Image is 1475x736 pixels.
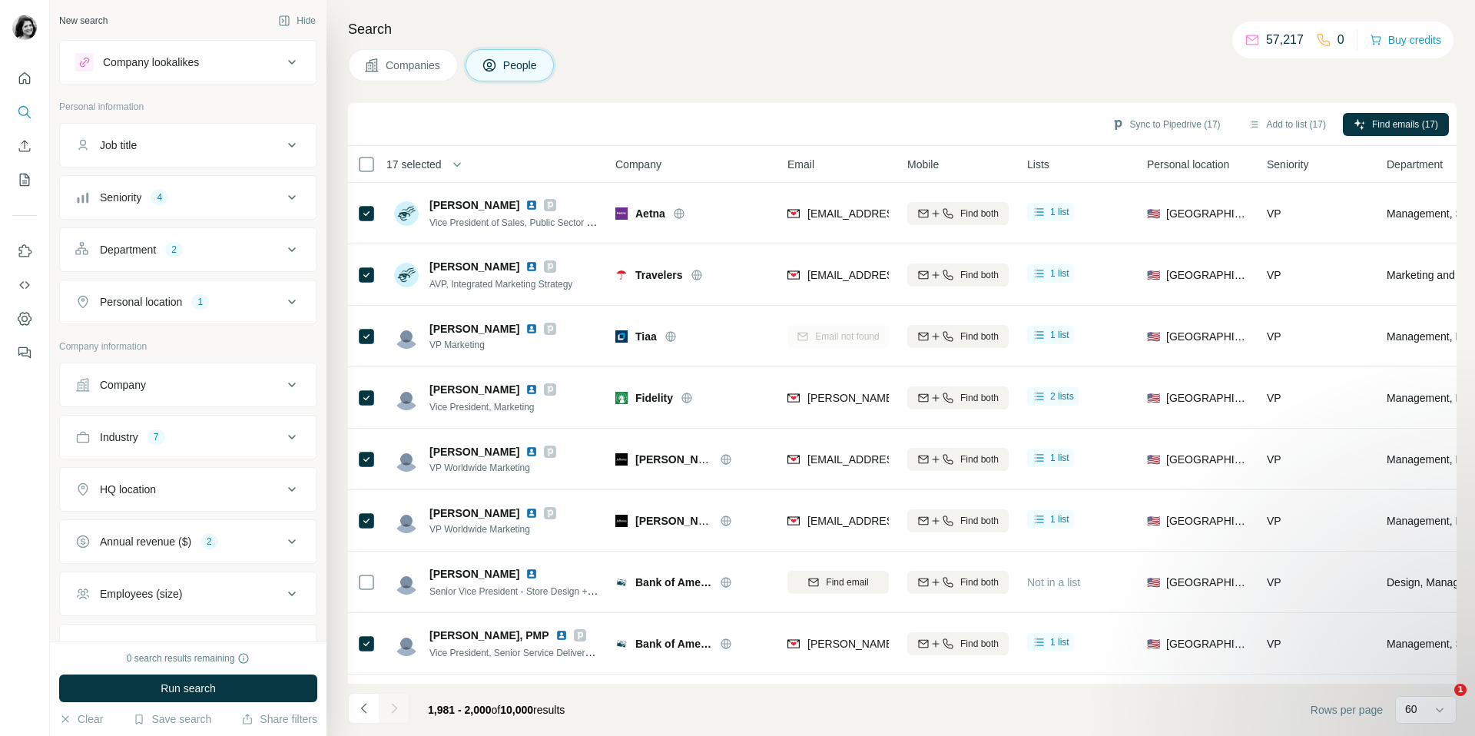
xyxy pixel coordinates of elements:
span: Personal location [1147,157,1229,172]
img: Avatar [394,509,419,533]
span: 17 selected [386,157,442,172]
button: Clear [59,711,103,727]
img: provider findymail logo [787,206,800,221]
span: [PERSON_NAME] [429,259,519,274]
img: provider findymail logo [787,636,800,651]
span: Fidelity [635,390,673,406]
span: VP [1267,515,1281,527]
span: [PERSON_NAME], PMP [429,628,549,643]
button: Use Surfe on LinkedIn [12,237,37,265]
img: provider findymail logo [787,513,800,529]
img: LinkedIn logo [525,507,538,519]
span: 1 list [1050,512,1069,526]
span: [PERSON_NAME] [429,197,519,213]
span: Find both [960,207,999,220]
span: 🇺🇸 [1147,206,1160,221]
span: Tiaa [635,329,657,344]
span: VP [1267,207,1281,220]
span: 🇺🇸 [1147,267,1160,283]
span: 1 list [1050,451,1069,465]
p: 57,217 [1266,31,1304,49]
span: 🇺🇸 [1147,452,1160,467]
button: HQ location [60,471,317,508]
button: Search [12,98,37,126]
button: Industry7 [60,419,317,456]
button: Find email [787,571,889,594]
img: provider findymail logo [787,267,800,283]
button: Save search [133,711,211,727]
span: [GEOGRAPHIC_DATA] [1166,267,1248,283]
span: VP [1267,576,1281,588]
img: LinkedIn logo [525,446,538,458]
span: VP [1267,330,1281,343]
span: [PERSON_NAME] Financial Group Inc. [635,453,832,466]
span: [GEOGRAPHIC_DATA] [1166,329,1248,344]
img: Logo of Bank of America [615,576,628,588]
img: LinkedIn logo [525,568,538,580]
img: Avatar [394,201,419,226]
span: Find both [960,453,999,466]
span: AVP, Integrated Marketing Strategy [429,279,572,290]
div: Employees (size) [100,586,182,602]
button: Enrich CSV [12,132,37,160]
span: Find both [960,514,999,528]
img: provider findymail logo [787,452,800,467]
img: Logo of Aetna [615,207,628,220]
span: 1 list [1050,205,1069,219]
span: VP [1267,392,1281,404]
span: Email [787,157,814,172]
span: People [503,58,539,73]
div: 1 [191,295,209,309]
div: Company lookalikes [103,55,199,70]
span: Company [615,157,661,172]
span: VP Worldwide Marketing [429,461,556,475]
span: of [492,704,501,716]
span: [PERSON_NAME] Financial Group Inc. [635,515,832,527]
p: 0 [1337,31,1344,49]
span: 🇺🇸 [1147,390,1160,406]
span: Senior Vice President - Store Design + Merchandising [429,585,650,597]
button: Hide [267,9,326,32]
span: 2 lists [1050,390,1074,403]
span: [PERSON_NAME] [429,506,519,521]
span: Find both [960,330,999,343]
img: provider findymail logo [787,390,800,406]
img: Avatar [394,632,419,656]
p: Personal information [59,100,317,114]
div: 7 [147,430,165,444]
span: Find email [826,575,868,589]
span: VP Marketing [429,338,556,352]
img: Avatar [12,15,37,40]
iframe: To enrich screen reader interactions, please activate Accessibility in Grammarly extension settings [1423,684,1460,721]
div: Technologies [100,638,163,654]
button: Navigate to previous page [348,693,379,724]
span: Find both [960,575,999,589]
span: Bank of America [635,575,712,590]
div: 2 [201,535,218,549]
div: Industry [100,429,138,445]
span: Bank of America [635,636,712,651]
span: Companies [386,58,442,73]
span: VP [1267,453,1281,466]
span: [PERSON_NAME][EMAIL_ADDRESS][PERSON_NAME][DOMAIN_NAME] [807,392,1167,404]
span: Aetna [635,206,665,221]
div: Job title [100,138,137,153]
button: Find both [907,632,1009,655]
button: Find both [907,509,1009,532]
button: Quick start [12,65,37,92]
span: Vice President, Senior Service Delivery Manager [429,646,628,658]
span: [GEOGRAPHIC_DATA] [1166,636,1248,651]
span: [GEOGRAPHIC_DATA] [1166,575,1248,590]
img: LinkedIn logo [555,629,568,642]
span: 1,981 - 2,000 [428,704,492,716]
span: [EMAIL_ADDRESS][DOMAIN_NAME] [807,207,989,220]
button: Annual revenue ($)2 [60,523,317,560]
p: Company information [59,340,317,353]
button: Employees (size) [60,575,317,612]
span: Not in a list [1027,576,1080,588]
span: results [428,704,565,716]
span: VP [1267,269,1281,281]
p: 60 [1405,701,1417,717]
button: Job title [60,127,317,164]
div: 2 [165,243,183,257]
